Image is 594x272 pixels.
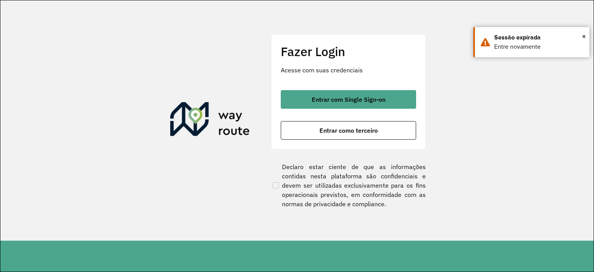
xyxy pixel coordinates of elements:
button: button [281,90,416,109]
span: Entrar com Single Sign-on [312,96,386,103]
button: Close [582,31,586,42]
label: Declaro estar ciente de que as informações contidas nesta plataforma são confidenciais e devem se... [271,162,426,209]
img: Roteirizador AmbevTech [170,102,250,139]
div: Entre novamente [494,42,584,51]
div: Sessão expirada [494,33,584,42]
span: Entrar como terceiro [319,127,378,133]
span: × [582,31,586,42]
button: button [281,121,416,140]
h2: Fazer Login [281,44,416,59]
p: Acesse com suas credenciais [281,65,416,75]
